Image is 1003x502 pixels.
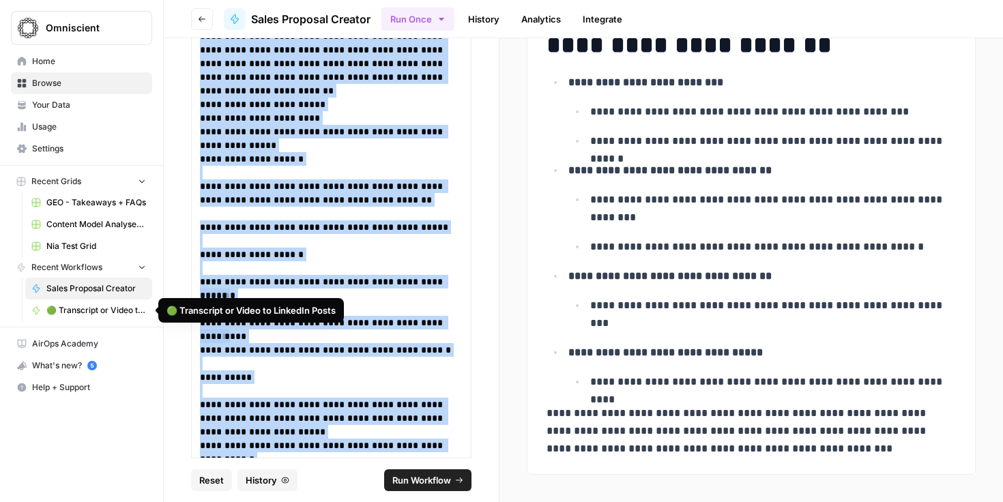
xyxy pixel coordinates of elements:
a: Your Data [11,94,152,116]
button: Run Workflow [384,469,471,491]
span: Omniscient [46,21,128,35]
span: Content Model Analyser + International [46,218,146,231]
a: Content Model Analyser + International [25,213,152,235]
div: What's new? [12,355,151,376]
a: Browse [11,72,152,94]
span: Sales Proposal Creator [46,282,146,295]
text: 5 [90,362,93,369]
span: Run Workflow [392,473,451,487]
button: History [237,469,297,491]
span: GEO - Takeaways + FAQs [46,196,146,209]
span: Recent Workflows [31,261,102,274]
span: Settings [32,143,146,155]
span: Sales Proposal Creator [251,11,370,27]
button: Run Once [381,8,454,31]
a: Sales Proposal Creator [224,8,370,30]
span: Your Data [32,99,146,111]
span: Home [32,55,146,68]
span: Help + Support [32,381,146,394]
span: 🟢 Transcript or Video to LinkedIn Posts [46,304,146,316]
span: Recent Grids [31,175,81,188]
span: Nia Test Grid [46,240,146,252]
a: Home [11,50,152,72]
a: Settings [11,138,152,160]
a: AirOps Academy [11,333,152,355]
a: Nia Test Grid [25,235,152,257]
a: History [460,8,508,30]
button: Workspace: Omniscient [11,11,152,45]
button: Reset [191,469,232,491]
div: 🟢 Transcript or Video to LinkedIn Posts [166,304,336,317]
span: Browse [32,77,146,89]
button: What's new? 5 [11,355,152,376]
img: Omniscient Logo [16,16,40,40]
span: AirOps Academy [32,338,146,350]
a: Sales Proposal Creator [25,278,152,299]
a: GEO - Takeaways + FAQs [25,192,152,213]
button: Recent Workflows [11,257,152,278]
span: Reset [199,473,224,487]
a: 5 [87,361,97,370]
button: Help + Support [11,376,152,398]
a: Integrate [575,8,630,30]
button: Recent Grids [11,171,152,192]
span: Usage [32,121,146,133]
a: Analytics [513,8,569,30]
a: Usage [11,116,152,138]
span: History [246,473,277,487]
a: 🟢 Transcript or Video to LinkedIn Posts [25,299,152,321]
